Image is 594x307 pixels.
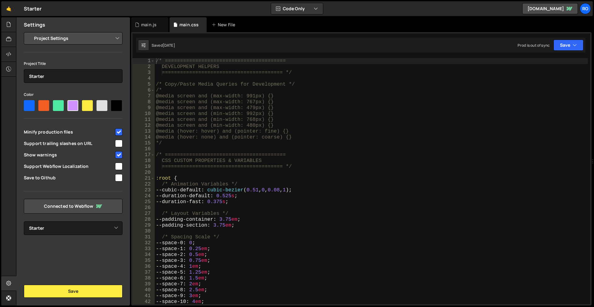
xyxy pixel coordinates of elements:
div: 6 [132,87,155,93]
div: 26 [132,205,155,211]
div: [DATE] [163,43,175,48]
span: Support trailing slashes on URL [24,140,114,147]
input: Project name [24,69,123,83]
div: Starter [24,5,41,12]
div: 41 [132,293,155,299]
div: main.css [179,22,199,28]
div: 40 [132,287,155,293]
div: 30 [132,228,155,234]
div: 11 [132,117,155,123]
div: 17 [132,152,155,158]
div: 39 [132,281,155,287]
div: 8 [132,99,155,105]
div: 3 [132,70,155,76]
div: 35 [132,258,155,264]
div: 34 [132,252,155,258]
div: 13 [132,129,155,134]
div: 12 [132,123,155,129]
div: 37 [132,270,155,275]
a: Ro [580,3,591,14]
div: 38 [132,275,155,281]
button: Save [24,285,123,298]
div: 16 [132,146,155,152]
h2: Settings [24,21,45,28]
div: 29 [132,223,155,228]
div: 18 [132,158,155,164]
button: Save [553,40,583,51]
label: Project Title [24,61,46,67]
div: 5 [132,82,155,87]
span: Save to Github [24,175,114,181]
label: Color [24,92,34,98]
div: 15 [132,140,155,146]
div: 2 [132,64,155,70]
div: 32 [132,240,155,246]
a: Connected to Webflow [24,199,123,214]
button: Code Only [271,3,323,14]
div: 33 [132,246,155,252]
div: 21 [132,176,155,181]
span: Show warnings [24,152,114,158]
div: 36 [132,264,155,270]
div: 31 [132,234,155,240]
div: 23 [132,187,155,193]
div: 19 [132,164,155,170]
div: 7 [132,93,155,99]
div: 14 [132,134,155,140]
span: Support Webflow Localization [24,163,114,169]
span: Minify production files [24,129,114,135]
div: 20 [132,170,155,176]
div: main.js [141,22,157,28]
a: 🤙 [1,1,16,16]
div: 25 [132,199,155,205]
div: 27 [132,211,155,217]
div: 42 [132,299,155,305]
div: 28 [132,217,155,223]
div: 1 [132,58,155,64]
div: 22 [132,181,155,187]
div: Prod is out of sync [518,43,550,48]
a: [DOMAIN_NAME] [522,3,578,14]
div: New File [212,22,238,28]
div: 9 [132,105,155,111]
div: 24 [132,193,155,199]
div: 10 [132,111,155,117]
div: Saved [152,43,175,48]
div: 4 [132,76,155,82]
